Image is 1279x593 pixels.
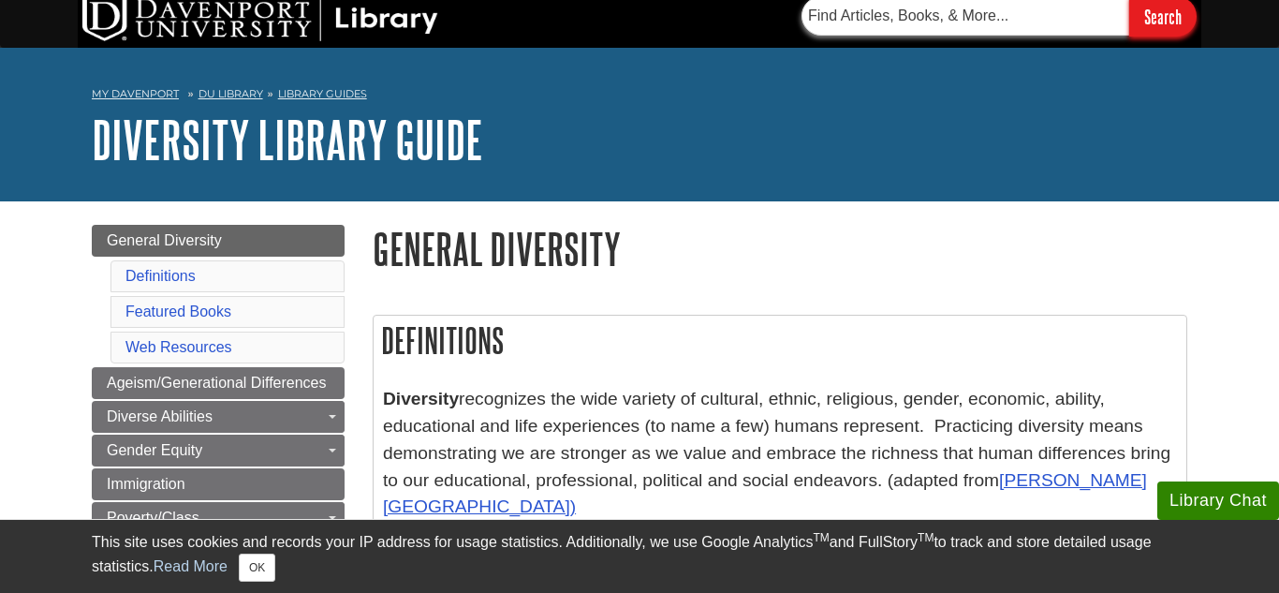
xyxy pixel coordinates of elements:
a: Gender Equity [92,435,345,467]
sup: TM [918,531,934,544]
span: Gender Equity [107,442,202,458]
a: Diversity Library Guide [92,111,483,169]
a: Poverty/Class [92,502,345,534]
a: My Davenport [92,86,179,102]
h2: Definitions [374,316,1186,365]
button: Close [239,554,275,582]
a: Ageism/Generational Differences [92,367,345,399]
p: recognizes the wide variety of cultural, ethnic, religious, gender, economic, ability, educationa... [383,386,1177,521]
span: Immigration [107,476,185,492]
a: Library Guides [278,87,367,100]
nav: breadcrumb [92,82,1187,111]
span: Ageism/Generational Differences [107,375,327,391]
a: General Diversity [92,225,345,257]
a: [PERSON_NAME][GEOGRAPHIC_DATA]) [383,470,1147,517]
a: Definitions [125,268,196,284]
a: DU Library [198,87,263,100]
a: Diverse Abilities [92,401,345,433]
span: Diverse Abilities [107,408,213,424]
strong: Diversity [383,389,459,408]
a: Immigration [92,468,345,500]
a: Featured Books [125,304,231,319]
sup: TM [813,531,829,544]
a: Web Resources [125,339,232,355]
h1: General Diversity [373,225,1187,273]
div: This site uses cookies and records your IP address for usage statistics. Additionally, we use Goo... [92,531,1187,582]
a: Read More [154,558,228,574]
span: Poverty/Class [107,510,199,526]
span: General Diversity [107,232,222,248]
button: Library Chat [1157,482,1279,520]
